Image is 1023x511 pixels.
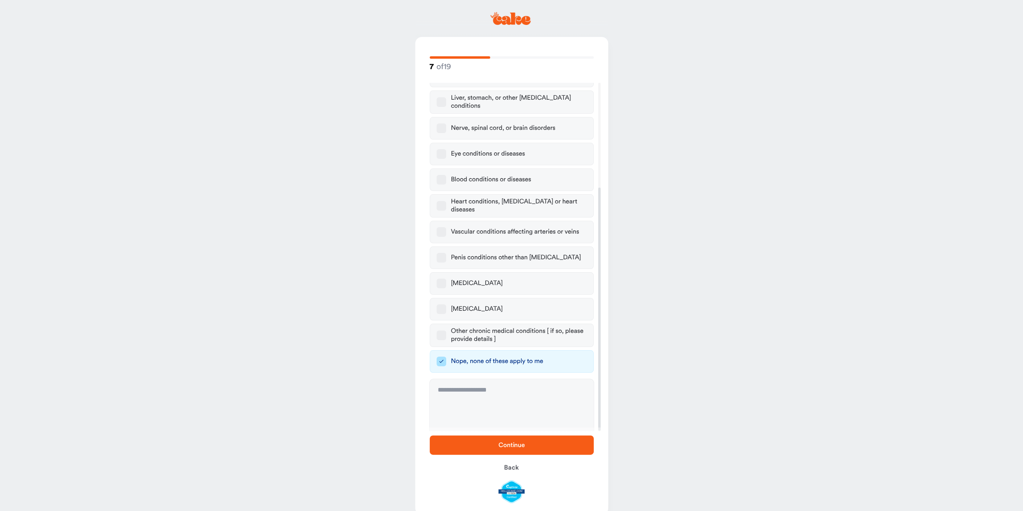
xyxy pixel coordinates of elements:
div: Heart conditions, [MEDICAL_DATA] or heart diseases [451,198,587,214]
div: Nerve, spinal cord, or brain disorders [451,124,556,132]
button: Nope, none of these apply to me [437,357,446,366]
div: Blood conditions or diseases [451,176,531,184]
div: Vascular conditions affecting arteries or veins [451,228,579,236]
button: Vascular conditions affecting arteries or veins [437,227,446,237]
div: [MEDICAL_DATA] [451,279,503,287]
span: Continue [498,442,525,448]
button: Blood conditions or diseases [437,175,446,185]
div: Other chronic medical conditions [ if so, please provide details ] [451,327,587,343]
button: Continue [430,435,594,455]
button: Heart conditions, [MEDICAL_DATA] or heart diseases [437,201,446,211]
div: [MEDICAL_DATA] [451,305,503,313]
span: Back [504,464,519,471]
button: Liver, stomach, or other [MEDICAL_DATA] conditions [437,97,446,107]
div: Eye conditions or diseases [451,150,525,158]
strong: of 19 [430,62,451,72]
div: Nope, none of these apply to me [451,357,543,365]
button: Back [430,458,594,477]
div: Liver, stomach, or other [MEDICAL_DATA] conditions [451,94,587,110]
button: [MEDICAL_DATA] [437,279,446,288]
button: Nerve, spinal cord, or brain disorders [437,123,446,133]
div: Penis conditions other than [MEDICAL_DATA] [451,254,581,262]
button: Penis conditions other than [MEDICAL_DATA] [437,253,446,263]
button: Other chronic medical conditions [ if so, please provide details ] [437,330,446,340]
span: 7 [430,62,434,72]
button: Eye conditions or diseases [437,149,446,159]
button: [MEDICAL_DATA] [437,304,446,314]
img: legit-script-certified.png [498,480,525,503]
